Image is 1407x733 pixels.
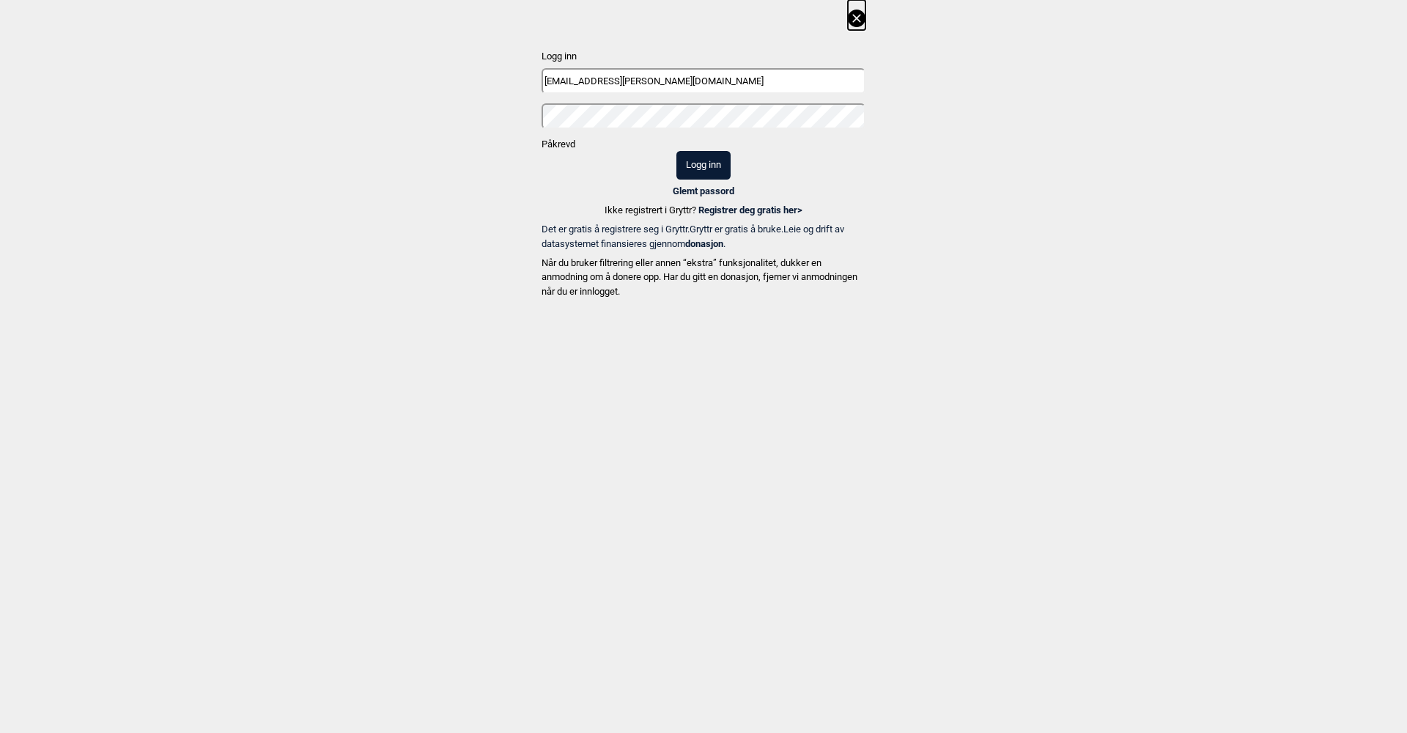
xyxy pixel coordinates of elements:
p: Det er gratis å registrere seg i Gryttr. Gryttr er gratis å bruke. Leie og drift av datasystemet ... [542,222,865,251]
p: Ikke registrert i Gryttr? [605,203,802,218]
a: Glemt passord [673,185,734,196]
div: Påkrevd [542,139,865,151]
a: Det er gratis å registrere seg i Gryttr.Gryttr er gratis å bruke.Leie og drift av datasystemet fi... [542,222,865,251]
b: donasjon [685,238,723,249]
input: Epost [542,68,865,94]
p: Logg inn [542,49,865,64]
a: Registrer deg gratis her> [698,205,802,216]
button: Logg inn [676,151,731,180]
p: Når du bruker filtrering eller annen “ekstra” funksjonalitet, dukker en anmodning om å donere opp... [542,256,865,299]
